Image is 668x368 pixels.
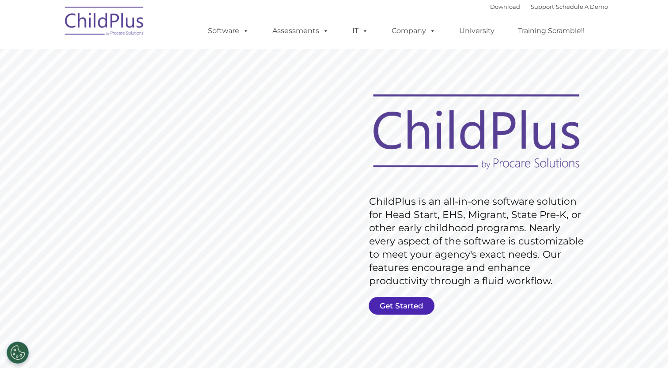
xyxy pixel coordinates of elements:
[7,342,29,364] button: Cookies Settings
[343,22,377,40] a: IT
[509,22,593,40] a: Training Scramble!!
[490,3,520,10] a: Download
[369,195,588,288] rs-layer: ChildPlus is an all-in-one software solution for Head Start, EHS, Migrant, State Pre-K, or other ...
[383,22,445,40] a: Company
[60,0,149,45] img: ChildPlus by Procare Solutions
[369,297,434,315] a: Get Started
[531,3,554,10] a: Support
[264,22,338,40] a: Assessments
[199,22,258,40] a: Software
[556,3,608,10] a: Schedule A Demo
[450,22,503,40] a: University
[490,3,608,10] font: |
[524,273,668,368] iframe: Chat Widget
